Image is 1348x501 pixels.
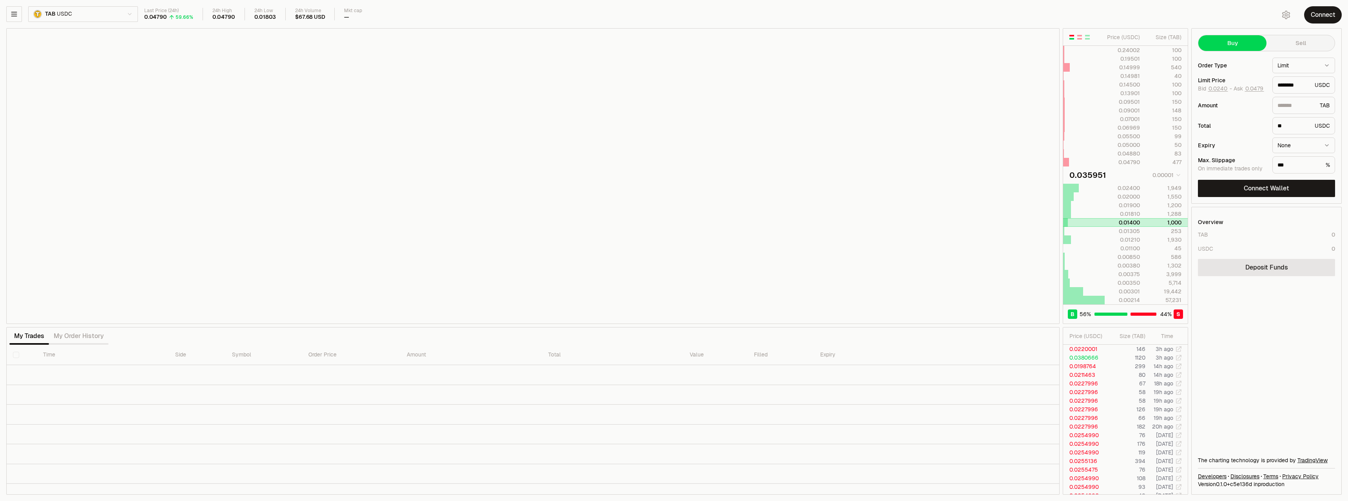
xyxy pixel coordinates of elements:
[400,345,542,365] th: Amount
[1297,457,1328,464] a: TradingView
[1156,492,1173,499] time: [DATE]
[1063,405,1109,414] td: 0.0227996
[1105,262,1140,269] div: 0.00380
[1147,270,1181,278] div: 3,999
[1150,170,1181,180] button: 0.00001
[1272,156,1335,174] div: %
[1147,296,1181,304] div: 57,231
[1198,103,1266,108] div: Amount
[1063,448,1109,457] td: 0.0254990
[1263,472,1278,480] a: Terms
[1147,115,1181,123] div: 150
[1063,371,1109,379] td: 0.0211463
[1063,422,1109,431] td: 0.0227996
[1147,193,1181,201] div: 1,550
[1272,58,1335,73] button: Limit
[1147,279,1181,287] div: 5,714
[1105,279,1140,287] div: 0.00350
[1156,440,1173,447] time: [DATE]
[1156,449,1173,456] time: [DATE]
[57,11,72,18] span: USDC
[144,14,167,21] div: 0.04790
[1105,81,1140,89] div: 0.14500
[1105,253,1140,261] div: 0.00850
[1069,34,1075,40] button: Show Buy and Sell Orders
[1105,244,1140,252] div: 0.01100
[1105,158,1140,166] div: 0.04790
[1156,483,1173,490] time: [DATE]
[1105,296,1140,304] div: 0.00214
[1076,34,1083,40] button: Show Sell Orders Only
[1332,245,1335,253] div: 0
[1147,227,1181,235] div: 253
[1109,431,1146,440] td: 76
[1147,81,1181,89] div: 100
[1105,46,1140,54] div: 0.24002
[1105,210,1140,218] div: 0.01810
[1272,117,1335,134] div: USDC
[1154,380,1173,387] time: 18h ago
[176,14,193,20] div: 59.66%
[1063,396,1109,405] td: 0.0227996
[1198,165,1266,172] div: On immediate trades only
[1147,236,1181,244] div: 1,930
[1147,132,1181,140] div: 99
[1105,132,1140,140] div: 0.05500
[1230,481,1252,488] span: c5e136dd46adbee947ba8e77d0a400520d0af525
[344,14,349,21] div: —
[13,352,19,358] button: Select all
[814,345,941,365] th: Expiry
[1105,236,1140,244] div: 0.01210
[1105,72,1140,80] div: 0.14981
[1230,472,1259,480] a: Disclosures
[1147,55,1181,63] div: 100
[1154,414,1173,421] time: 19h ago
[1154,363,1173,370] time: 14h ago
[1105,141,1140,149] div: 0.05000
[1266,35,1335,51] button: Sell
[1084,34,1091,40] button: Show Buy Orders Only
[1147,288,1181,295] div: 19,442
[1156,432,1173,439] time: [DATE]
[1147,219,1181,226] div: 1,000
[1160,310,1172,318] span: 44 %
[1304,6,1342,24] button: Connect
[1147,124,1181,132] div: 150
[1156,475,1173,482] time: [DATE]
[1109,474,1146,483] td: 108
[45,11,55,18] span: TAB
[1105,115,1140,123] div: 0.07001
[1147,72,1181,80] div: 40
[1109,396,1146,405] td: 58
[1071,310,1074,318] span: B
[1198,35,1266,51] button: Buy
[1109,371,1146,379] td: 80
[1069,170,1106,181] div: 0.035951
[1063,440,1109,448] td: 0.0254990
[1063,457,1109,465] td: 0.0255136
[1105,107,1140,114] div: 0.09001
[683,345,748,365] th: Value
[1245,85,1264,92] button: 0.0479
[1156,458,1173,465] time: [DATE]
[254,8,276,14] div: 24h Low
[1109,405,1146,414] td: 126
[1154,406,1173,413] time: 19h ago
[1063,388,1109,396] td: 0.0227996
[1105,270,1140,278] div: 0.00375
[542,345,683,365] th: Total
[212,8,235,14] div: 24h High
[1063,431,1109,440] td: 0.0254990
[295,14,325,21] div: $67.68 USD
[1109,465,1146,474] td: 76
[1332,231,1335,239] div: 0
[1198,259,1335,276] a: Deposit Funds
[1147,184,1181,192] div: 1,949
[1109,422,1146,431] td: 182
[254,14,276,21] div: 0.01803
[1154,389,1173,396] time: 19h ago
[1109,448,1146,457] td: 119
[7,29,1059,324] iframe: Financial Chart
[1198,123,1266,128] div: Total
[1063,491,1109,500] td: 0.0254990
